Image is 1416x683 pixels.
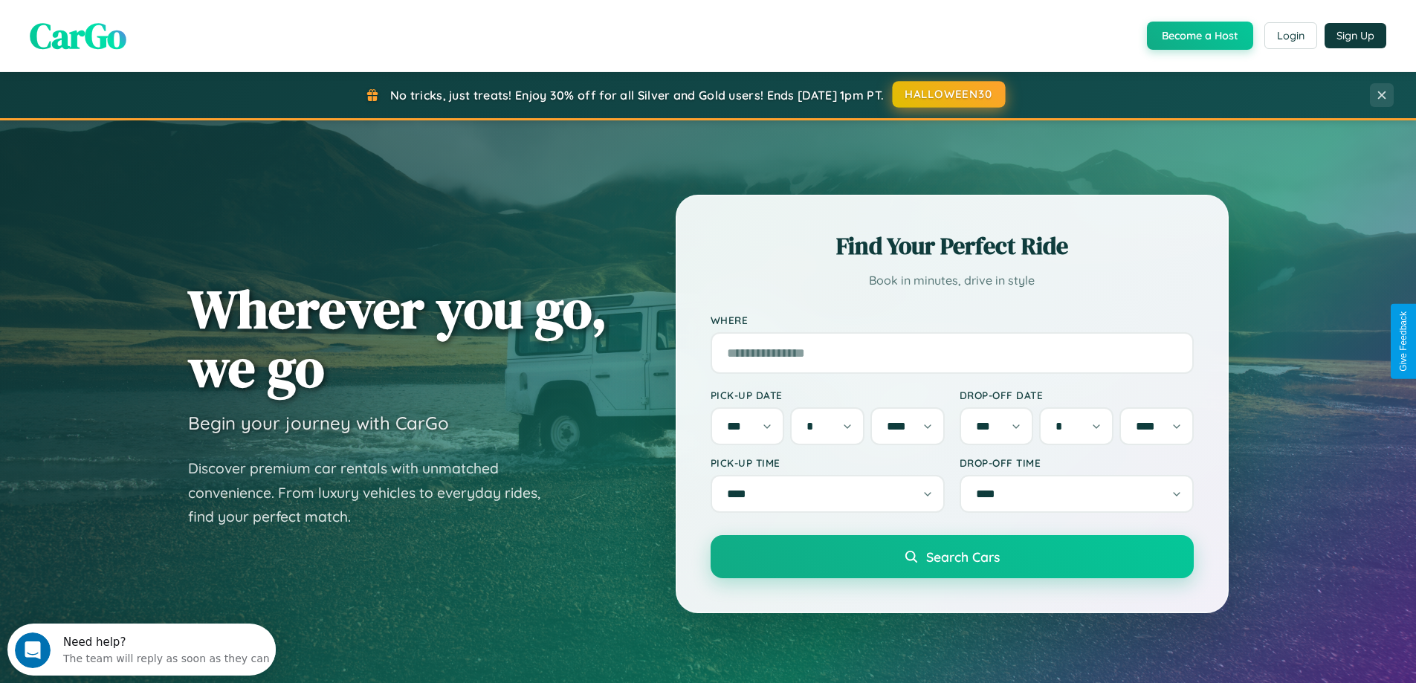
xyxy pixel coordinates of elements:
[56,13,262,25] div: Need help?
[711,314,1194,326] label: Where
[1147,22,1253,50] button: Become a Host
[960,389,1194,401] label: Drop-off Date
[30,11,126,60] span: CarGo
[6,6,277,47] div: Open Intercom Messenger
[711,270,1194,291] p: Book in minutes, drive in style
[15,632,51,668] iframe: Intercom live chat
[1325,23,1386,48] button: Sign Up
[1398,311,1409,372] div: Give Feedback
[711,389,945,401] label: Pick-up Date
[711,230,1194,262] h2: Find Your Perfect Ride
[1264,22,1317,49] button: Login
[960,456,1194,469] label: Drop-off Time
[711,456,945,469] label: Pick-up Time
[56,25,262,40] div: The team will reply as soon as they can
[188,412,449,434] h3: Begin your journey with CarGo
[390,88,884,103] span: No tricks, just treats! Enjoy 30% off for all Silver and Gold users! Ends [DATE] 1pm PT.
[926,548,1000,565] span: Search Cars
[188,456,560,529] p: Discover premium car rentals with unmatched convenience. From luxury vehicles to everyday rides, ...
[711,535,1194,578] button: Search Cars
[7,624,276,676] iframe: Intercom live chat discovery launcher
[893,81,1006,108] button: HALLOWEEN30
[188,279,607,397] h1: Wherever you go, we go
